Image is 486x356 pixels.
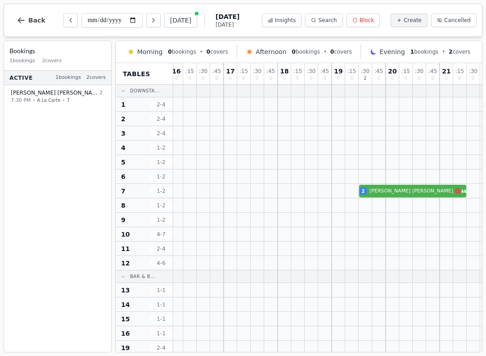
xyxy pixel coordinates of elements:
[9,46,106,55] h3: Bookings
[32,97,35,104] span: •
[86,74,106,82] span: 2 covers
[62,97,65,104] span: •
[472,76,474,81] span: 0
[292,48,320,55] span: bookings
[410,48,438,55] span: bookings
[150,187,172,195] span: 1 - 2
[391,14,427,27] button: Create
[445,76,448,81] span: 0
[350,76,353,81] span: 0
[256,76,258,81] span: 0
[185,68,194,74] span: : 15
[212,68,221,74] span: : 45
[168,49,171,55] span: 0
[369,187,453,195] span: [PERSON_NAME] [PERSON_NAME]
[63,13,78,27] button: Previous day
[455,68,464,74] span: : 15
[150,344,172,351] span: 2 - 4
[121,187,126,196] span: 7
[202,76,204,81] span: 0
[442,48,445,55] span: •
[442,68,450,74] span: 21
[164,13,197,27] button: [DATE]
[253,68,261,74] span: : 30
[130,87,160,94] span: Downsta...
[280,68,288,74] span: 18
[275,17,296,24] span: Insights
[9,9,53,31] button: Back
[404,76,407,81] span: 0
[121,300,130,309] span: 14
[150,101,172,108] span: 2 - 4
[172,68,180,74] span: 16
[28,17,45,23] span: Back
[256,47,286,56] span: Afternoon
[428,68,437,74] span: : 45
[337,76,340,81] span: 0
[11,96,31,104] span: 7:30 PM
[121,143,126,152] span: 4
[360,17,374,24] span: Block
[150,216,172,224] span: 1 - 2
[216,21,239,28] span: [DATE]
[150,130,172,137] span: 2 - 4
[150,173,172,180] span: 1 - 2
[67,97,69,104] span: 7
[330,49,334,55] span: 0
[121,343,130,352] span: 19
[121,329,130,338] span: 16
[121,230,130,239] span: 10
[99,89,103,97] span: 2
[242,76,245,81] span: 0
[388,68,396,74] span: 20
[137,47,163,56] span: Morning
[320,68,329,74] span: : 45
[168,48,196,55] span: bookings
[310,76,312,81] span: 0
[346,14,380,27] button: Block
[401,68,410,74] span: : 15
[323,76,326,81] span: 0
[347,68,356,74] span: : 15
[431,76,434,81] span: 0
[150,202,172,209] span: 1 - 2
[374,68,383,74] span: : 45
[226,68,234,74] span: 17
[121,215,126,224] span: 9
[207,48,228,55] span: covers
[292,49,296,55] span: 0
[150,231,172,238] span: 4 - 7
[121,158,126,167] span: 5
[150,330,172,337] span: 1 - 1
[6,86,109,107] button: [PERSON_NAME] [PERSON_NAME]27:30 PM•A La Carte•7
[146,13,161,27] button: Next day
[121,244,130,253] span: 11
[431,14,477,27] button: Cancelled
[121,286,130,295] span: 13
[293,68,302,74] span: : 15
[9,57,35,65] span: 1 bookings
[380,47,405,56] span: Evening
[150,144,172,151] span: 1 - 2
[150,245,172,252] span: 2 - 4
[296,76,299,81] span: 0
[121,100,126,109] span: 1
[121,259,130,268] span: 12
[216,12,239,21] span: [DATE]
[11,89,98,96] span: [PERSON_NAME] [PERSON_NAME]
[199,68,207,74] span: : 30
[121,201,126,210] span: 8
[188,76,191,81] span: 0
[444,17,471,24] span: Cancelled
[334,68,342,74] span: 19
[150,260,172,267] span: 4 - 6
[469,68,477,74] span: : 30
[449,48,470,55] span: covers
[418,76,420,81] span: 0
[175,76,178,81] span: 0
[330,48,352,55] span: covers
[123,69,150,78] span: Tables
[239,68,248,74] span: : 15
[461,188,467,194] svg: Customer message
[55,74,81,82] span: 1 bookings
